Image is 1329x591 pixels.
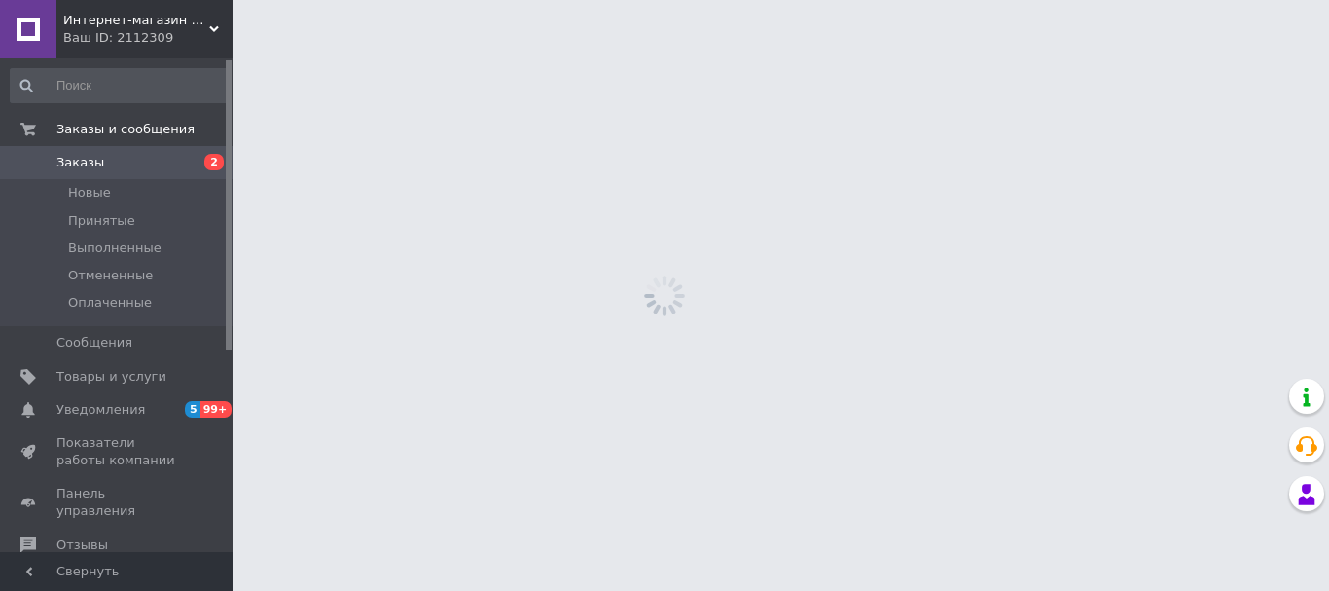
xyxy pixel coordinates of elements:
span: Оплаченные [68,294,152,312]
span: Панель управления [56,485,180,520]
span: Интернет-магазин SPORTPLUS [63,12,209,29]
div: Ваш ID: 2112309 [63,29,233,47]
span: 2 [204,154,224,170]
span: 99+ [200,401,233,418]
span: Уведомления [56,401,145,419]
span: Принятые [68,212,135,230]
span: 5 [185,401,200,418]
span: Товары и услуги [56,368,166,386]
span: Отмененные [68,267,153,284]
span: Выполненные [68,240,162,257]
span: Заказы [56,154,104,171]
input: Поиск [10,68,230,103]
span: Показатели работы компании [56,434,180,469]
span: Новые [68,184,111,202]
span: Заказы и сообщения [56,121,195,138]
span: Сообщения [56,334,132,351]
span: Отзывы [56,536,108,554]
